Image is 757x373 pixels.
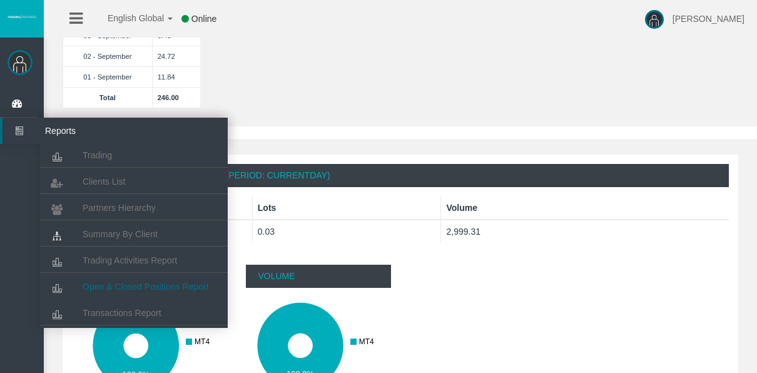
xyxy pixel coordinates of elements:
span: [PERSON_NAME] [673,14,744,24]
span: Reports [36,118,158,144]
a: Reports [3,118,228,144]
td: 246.00 [152,87,200,108]
a: Clients List [40,170,228,193]
span: Partners Hierarchy [83,203,156,213]
div: Volume Traded By Platform (Period: CurrentDay) [72,164,729,187]
td: 0.03 [252,220,441,243]
td: 2,999.31 [441,220,729,243]
span: Trading [83,150,112,160]
img: user-image [645,10,664,29]
span: Clients List [83,176,125,186]
img: logo.svg [6,14,38,19]
a: Partners Hierarchy [40,197,228,219]
a: Trading [40,144,228,166]
a: Summary By Client [40,223,228,245]
th: Volume [441,197,729,220]
span: Open & Closed Positions Report [83,282,209,292]
span: Transactions Report [83,308,161,318]
p: Volume [246,265,392,288]
span: Trading Activities Report [83,255,177,265]
span: Online [191,14,216,24]
a: Trading Activities Report [40,249,228,272]
span: Summary By Client [83,229,158,239]
th: Lots [252,197,441,220]
td: 24.72 [152,46,200,66]
td: 01 - September [63,66,153,87]
a: Transactions Report [40,302,228,324]
a: Open & Closed Positions Report [40,275,228,298]
td: 02 - September [63,46,153,66]
td: Total [63,87,153,108]
td: 11.84 [152,66,200,87]
span: English Global [91,13,164,23]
